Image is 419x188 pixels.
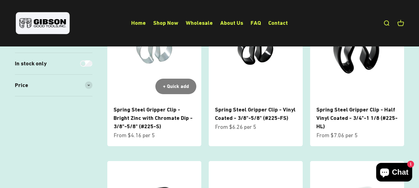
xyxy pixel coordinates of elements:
span: Price [15,81,28,90]
div: + Quick add [163,82,189,90]
a: Shop Now [153,20,178,26]
sale-price: From $7.06 per 5 [316,131,358,140]
summary: Price [15,75,92,96]
a: Spring Steel Gripper Clip - Vinyl Coated - 3/8"-5/8" (#225-FS) [215,106,296,121]
a: Spring Steel Gripper Clip - Half Vinyl Coated - 3/4"-1 1/8 (#225-HL) [316,106,398,129]
inbox-online-store-chat: Shopify online store chat [374,163,414,183]
label: In stock only [15,59,47,68]
a: Wholesale [186,20,213,26]
a: Contact [268,20,288,26]
sale-price: From $6.26 per 5 [215,123,256,132]
a: FAQ [251,20,261,26]
sale-price: From $4.16 per 5 [114,131,155,140]
a: Spring Steel Gripper Clip - Bright Zinc with Chromate Dip - 3/8"-5/8" (#225-S) [114,106,193,129]
a: Home [131,20,146,26]
a: About Us [220,20,243,26]
button: + Quick add [155,79,196,94]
